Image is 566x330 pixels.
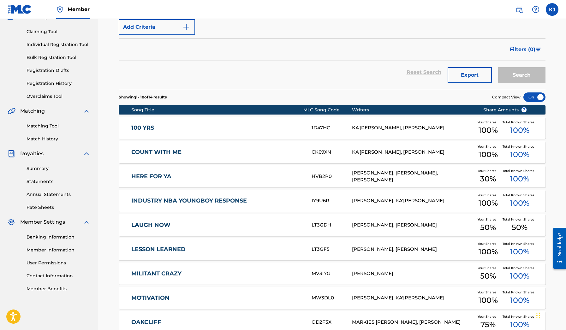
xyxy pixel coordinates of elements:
[27,136,90,142] a: Match History
[8,107,15,115] img: Matching
[312,319,352,326] div: OD2F3X
[131,270,303,277] a: MILITANT CRAZY
[479,197,498,209] span: 100 %
[131,124,303,132] a: 100 YRS
[510,295,529,306] span: 100 %
[510,246,529,257] span: 100 %
[510,149,529,160] span: 100 %
[521,107,527,112] span: ?
[27,234,90,240] a: Banking Information
[27,67,90,74] a: Registration Drafts
[510,46,535,53] span: Filters ( 0 )
[27,28,90,35] a: Claiming Tool
[27,54,90,61] a: Bulk Registration Tool
[8,218,15,226] img: Member Settings
[131,173,303,180] a: HERE FOR YA
[131,246,303,253] a: LESSON LEARNED
[503,314,537,319] span: Total Known Shares
[503,193,537,197] span: Total Known Shares
[503,217,537,222] span: Total Known Shares
[312,221,352,229] div: LT3GDH
[131,294,303,302] a: MOTIVATION
[483,107,527,113] span: Share Amounts
[448,67,492,83] button: Export
[480,173,496,185] span: 30 %
[510,270,529,282] span: 100 %
[131,197,303,204] a: INDUSTRY NBA YOUNGBOY RESPONSE
[479,295,498,306] span: 100 %
[20,218,65,226] span: Member Settings
[20,107,45,115] span: Matching
[480,222,496,233] span: 50 %
[478,120,499,125] span: Your Shares
[27,165,90,172] a: Summary
[27,93,90,100] a: Overclaims Tool
[479,149,498,160] span: 100 %
[536,306,540,325] div: Drag
[83,150,90,157] img: expand
[119,19,195,35] button: Add Criteria
[83,218,90,226] img: expand
[478,144,499,149] span: Your Shares
[492,94,521,100] span: Compact View
[532,6,539,13] img: help
[312,294,352,302] div: MW3DL0
[27,41,90,48] a: Individual Registration Tool
[506,42,545,57] button: Filters (0)
[534,300,566,330] div: Chat Widget
[548,222,566,274] iframe: Resource Center
[312,197,352,204] div: IY9U6R
[119,94,167,100] p: Showing 1 - 10 of 14 results
[27,178,90,185] a: Statements
[478,193,499,197] span: Your Shares
[131,107,303,113] div: Song Title
[20,150,44,157] span: Royalties
[546,3,558,16] div: User Menu
[352,169,474,184] div: [PERSON_NAME], [PERSON_NAME], [PERSON_NAME]
[303,107,352,113] div: MLC Song Code
[478,241,499,246] span: Your Shares
[503,266,537,270] span: Total Known Shares
[27,123,90,129] a: Matching Tool
[478,290,499,295] span: Your Shares
[352,107,474,113] div: Writers
[352,197,474,204] div: [PERSON_NAME], KA'[PERSON_NAME]
[8,150,15,157] img: Royalties
[478,266,499,270] span: Your Shares
[478,217,499,222] span: Your Shares
[68,6,90,13] span: Member
[182,23,190,31] img: 9d2ae6d4665cec9f34b9.svg
[8,5,32,14] img: MLC Logo
[352,221,474,229] div: [PERSON_NAME], [PERSON_NAME]
[27,247,90,253] a: Member Information
[56,6,64,13] img: Top Rightsholder
[131,221,303,229] a: LAUGH NOW
[352,246,474,253] div: [PERSON_NAME], [PERSON_NAME]
[27,191,90,198] a: Annual Statements
[312,270,352,277] div: MV3I7G
[503,168,537,173] span: Total Known Shares
[478,314,499,319] span: Your Shares
[503,144,537,149] span: Total Known Shares
[27,260,90,266] a: User Permissions
[312,124,352,132] div: 1D47HC
[352,149,474,156] div: KA'[PERSON_NAME], [PERSON_NAME]
[131,319,303,326] a: OAKCLIFF
[515,6,523,13] img: search
[352,319,474,326] div: MARKIES [PERSON_NAME], [PERSON_NAME]
[312,173,352,180] div: HVB2P0
[83,107,90,115] img: expand
[27,286,90,292] a: Member Benefits
[352,124,474,132] div: KA'[PERSON_NAME], [PERSON_NAME]
[503,241,537,246] span: Total Known Shares
[352,294,474,302] div: [PERSON_NAME], KA'[PERSON_NAME]
[27,273,90,279] a: Contact Information
[510,125,529,136] span: 100 %
[478,168,499,173] span: Your Shares
[479,246,498,257] span: 100 %
[27,80,90,87] a: Registration History
[480,270,496,282] span: 50 %
[510,197,529,209] span: 100 %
